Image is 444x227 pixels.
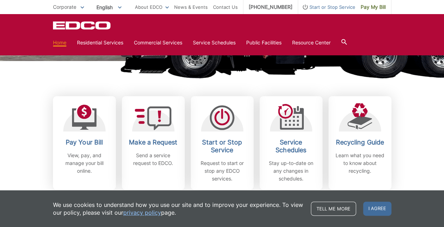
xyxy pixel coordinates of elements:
a: Tell me more [311,202,356,216]
a: Service Schedules Stay up-to-date on any changes in schedules. [260,96,322,190]
a: Public Facilities [246,39,282,47]
h2: Pay Your Bill [58,139,111,146]
a: privacy policy [123,209,161,216]
a: About EDCO [135,3,169,11]
a: Contact Us [213,3,238,11]
a: Service Schedules [193,39,236,47]
a: Resource Center [292,39,331,47]
span: Corporate [53,4,76,10]
p: We use cookies to understand how you use our site and to improve your experience. To view our pol... [53,201,304,216]
p: Request to start or stop any EDCO services. [196,159,248,183]
span: Pay My Bill [361,3,386,11]
a: Recycling Guide Learn what you need to know about recycling. [328,96,391,190]
a: News & Events [174,3,208,11]
p: Learn what you need to know about recycling. [334,152,386,175]
a: Residential Services [77,39,123,47]
a: Pay Your Bill View, pay, and manage your bill online. [53,96,116,190]
a: Commercial Services [134,39,182,47]
a: Home [53,39,66,47]
h2: Recycling Guide [334,139,386,146]
a: Make a Request Send a service request to EDCO. [122,96,185,190]
p: Send a service request to EDCO. [127,152,179,167]
h2: Service Schedules [265,139,317,154]
p: Stay up-to-date on any changes in schedules. [265,159,317,183]
p: View, pay, and manage your bill online. [58,152,111,175]
h2: Start or Stop Service [196,139,248,154]
span: I agree [363,202,391,216]
span: English [91,1,127,13]
a: EDCD logo. Return to the homepage. [53,21,112,30]
h2: Make a Request [127,139,179,146]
